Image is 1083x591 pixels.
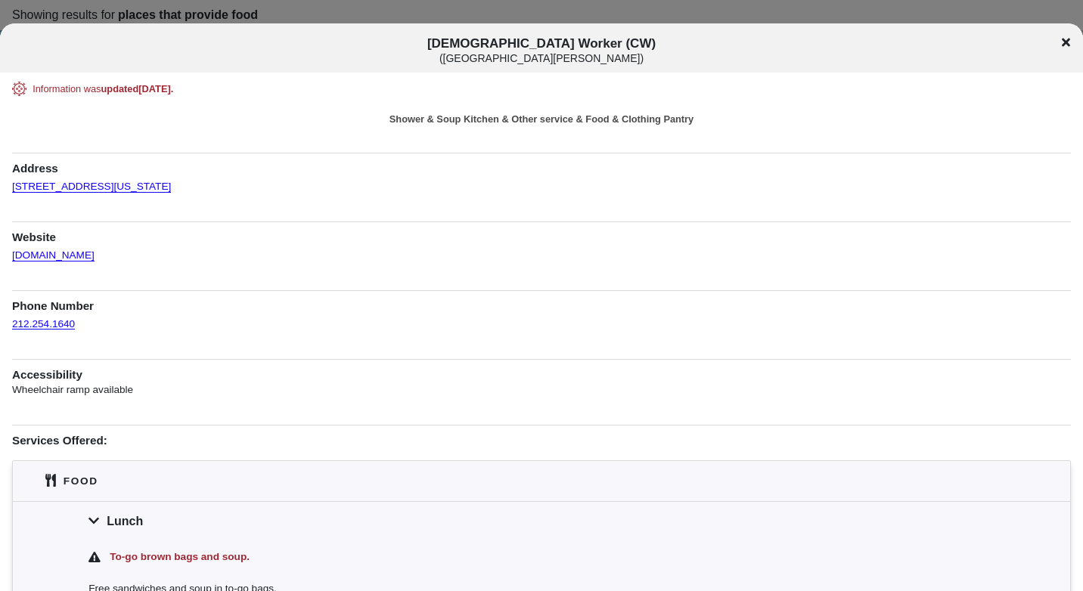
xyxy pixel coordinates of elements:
a: [DOMAIN_NAME] [12,237,95,261]
h1: Phone Number [12,290,1071,314]
div: To-go brown bags and soup. [107,549,995,565]
div: Information was [33,82,1050,96]
a: [STREET_ADDRESS][US_STATE] [12,169,171,193]
div: ( [GEOGRAPHIC_DATA][PERSON_NAME] ) [92,52,991,65]
h1: Address [12,153,1071,177]
h1: Website [12,221,1071,246]
div: Food [64,473,98,489]
p: Wheelchair ramp available [12,382,1071,398]
h1: Services Offered: [12,425,1071,449]
a: 212.254.1640 [12,306,75,330]
div: Lunch [13,501,1070,542]
h1: Accessibility [12,359,1071,383]
div: Shower & Soup Kitchen & Other service & Food & Clothing Pantry [12,112,1071,126]
span: updated [DATE] . [101,83,174,94]
span: [DEMOGRAPHIC_DATA] Worker (CW) [92,36,991,64]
